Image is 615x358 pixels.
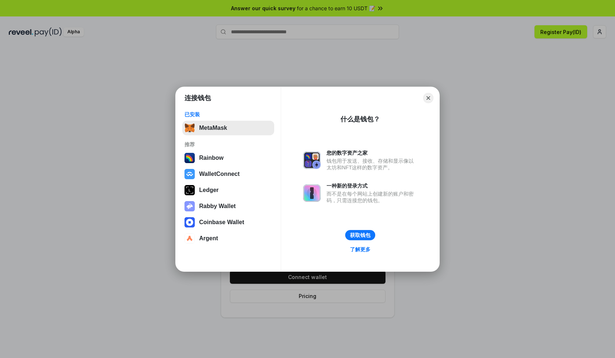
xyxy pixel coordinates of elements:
[199,219,244,226] div: Coinbase Wallet
[184,94,211,102] h1: 连接钱包
[303,184,321,202] img: svg+xml,%3Csvg%20xmlns%3D%22http%3A%2F%2Fwww.w3.org%2F2000%2Fsvg%22%20fill%3D%22none%22%20viewBox...
[327,150,417,156] div: 您的数字资产之家
[182,215,274,230] button: Coinbase Wallet
[340,115,380,124] div: 什么是钱包？
[184,169,195,179] img: svg+xml,%3Csvg%20width%3D%2228%22%20height%3D%2228%22%20viewBox%3D%220%200%2028%2028%22%20fill%3D...
[327,182,417,189] div: 一种新的登录方式
[423,93,433,103] button: Close
[184,141,272,148] div: 推荐
[182,121,274,135] button: MetaMask
[182,183,274,197] button: Ledger
[199,155,224,161] div: Rainbow
[184,201,195,211] img: svg+xml,%3Csvg%20xmlns%3D%22http%3A%2F%2Fwww.w3.org%2F2000%2Fsvg%22%20fill%3D%22none%22%20viewBox...
[184,153,195,163] img: svg+xml,%3Csvg%20width%3D%22120%22%20height%3D%22120%22%20viewBox%3D%220%200%20120%20120%22%20fil...
[327,191,417,204] div: 而不是在每个网站上创建新的账户和密码，只需连接您的钱包。
[199,187,219,193] div: Ledger
[184,233,195,244] img: svg+xml,%3Csvg%20width%3D%2228%22%20height%3D%2228%22%20viewBox%3D%220%200%2028%2028%22%20fill%3D...
[350,246,370,253] div: 了解更多
[184,123,195,133] img: svg+xml,%3Csvg%20fill%3D%22none%22%20height%3D%2233%22%20viewBox%3D%220%200%2035%2033%22%20width%...
[303,151,321,169] img: svg+xml,%3Csvg%20xmlns%3D%22http%3A%2F%2Fwww.w3.org%2F2000%2Fsvg%22%20fill%3D%22none%22%20viewBox...
[184,217,195,227] img: svg+xml,%3Csvg%20width%3D%2228%22%20height%3D%2228%22%20viewBox%3D%220%200%2028%2028%22%20fill%3D...
[182,199,274,214] button: Rabby Wallet
[327,158,417,171] div: 钱包用于发送、接收、存储和显示像以太坊和NFT这样的数字资产。
[199,203,236,210] div: Rabby Wallet
[350,232,370,238] div: 获取钱包
[199,125,227,131] div: MetaMask
[182,151,274,165] button: Rainbow
[184,111,272,118] div: 已安装
[199,171,240,177] div: WalletConnect
[199,235,218,242] div: Argent
[345,230,375,240] button: 获取钱包
[184,185,195,195] img: svg+xml,%3Csvg%20xmlns%3D%22http%3A%2F%2Fwww.w3.org%2F2000%2Fsvg%22%20width%3D%2228%22%20height%3...
[182,167,274,181] button: WalletConnect
[346,245,375,254] a: 了解更多
[182,231,274,246] button: Argent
